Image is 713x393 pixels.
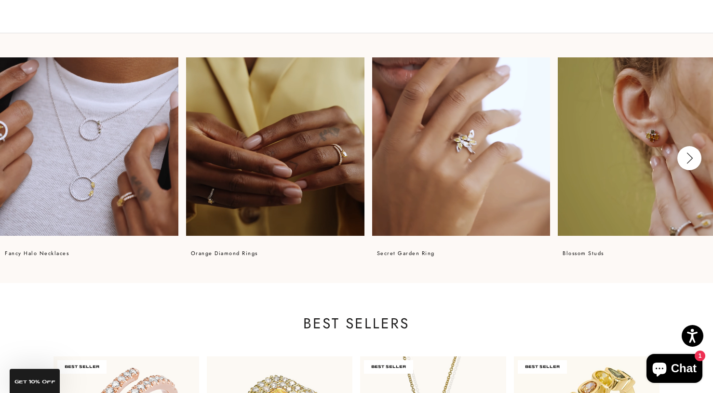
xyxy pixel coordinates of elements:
a: Secret Garden ring [372,57,551,259]
a: Best Sellers [303,313,409,334]
span: BEST SELLER [518,360,567,374]
a: orange diamond rings [186,57,364,259]
p: fancy halo necklaces [5,247,69,259]
p: blossom studs [563,247,604,259]
span: BEST SELLER [364,360,413,374]
p: orange diamond rings [191,247,258,259]
p: Secret Garden ring [377,247,435,259]
span: GET 10% Off [14,379,55,384]
inbox-online-store-chat: Shopify online store chat [644,354,705,385]
span: BEST SELLER [57,360,107,374]
div: GET 10% Off [10,369,60,393]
